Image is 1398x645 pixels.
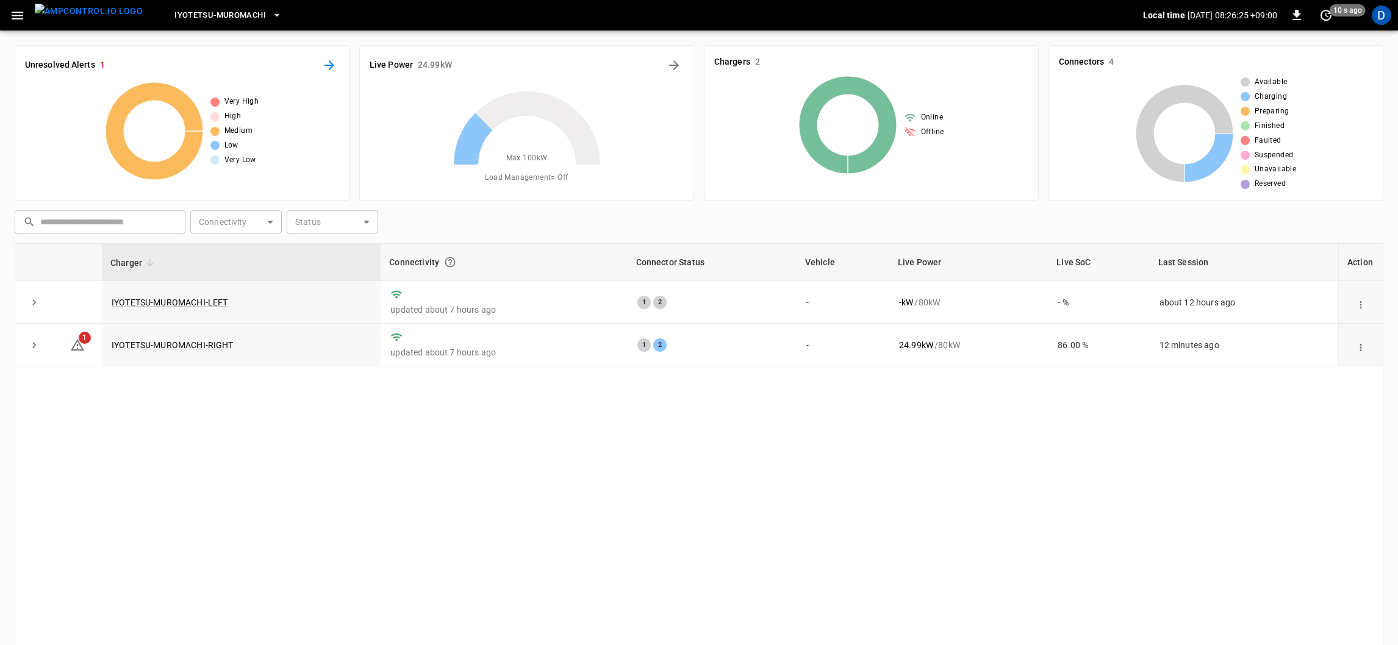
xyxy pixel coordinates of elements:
span: Unavailable [1255,163,1296,176]
span: Medium [224,125,253,137]
th: Live SoC [1048,244,1149,281]
a: 1 [70,339,85,349]
span: Online [921,112,943,124]
p: [DATE] 08:26:25 +09:00 [1188,9,1277,21]
span: Low [224,140,238,152]
div: 2 [653,338,667,352]
div: profile-icon [1372,5,1391,25]
div: action cell options [1352,296,1369,308]
a: IYOTETSU-MUROMACHI-LEFT [112,298,228,307]
th: Vehicle [797,244,889,281]
span: Very Low [224,154,256,166]
td: about 12 hours ago [1150,281,1338,324]
th: Action [1338,244,1383,281]
span: Suspended [1255,149,1294,162]
span: Reserved [1255,178,1286,190]
p: Local time [1143,9,1185,21]
h6: Connectors [1059,55,1104,69]
button: Energy Overview [664,55,684,75]
p: - kW [899,296,913,308]
span: Offline [921,126,944,138]
h6: 4 [1109,55,1114,69]
h6: Chargers [714,55,750,69]
p: updated about 7 hours ago [390,304,617,316]
span: Available [1255,76,1288,88]
span: Iyotetsu-Muromachi [174,9,266,23]
div: action cell options [1352,339,1369,351]
a: IYOTETSU-MUROMACHI-RIGHT [112,340,234,350]
td: 12 minutes ago [1150,324,1338,366]
span: Faulted [1255,135,1281,147]
span: Max. 100 kW [506,152,548,165]
span: Finished [1255,120,1285,132]
button: Iyotetsu-Muromachi [170,4,287,27]
p: 24.99 kW [899,339,933,351]
span: Very High [224,96,259,108]
span: Charger [110,255,158,270]
button: All Alerts [320,55,339,75]
div: 1 [637,338,651,352]
div: 2 [653,296,667,309]
h6: 1 [100,59,105,72]
h6: Unresolved Alerts [25,59,95,72]
th: Live Power [889,244,1048,281]
span: High [224,110,242,123]
span: Charging [1255,91,1287,103]
div: Connectivity [389,251,618,273]
button: set refresh interval [1316,5,1336,25]
button: expand row [25,336,43,354]
span: 10 s ago [1330,4,1366,16]
h6: 2 [755,55,760,69]
h6: Live Power [370,59,413,72]
td: - % [1048,281,1149,324]
td: 86.00 % [1048,324,1149,366]
div: 1 [637,296,651,309]
button: expand row [25,293,43,312]
span: 1 [79,332,91,344]
th: Connector Status [628,244,797,281]
td: - [797,324,889,366]
th: Last Session [1150,244,1338,281]
span: Load Management = Off [485,172,568,184]
span: Preparing [1255,105,1289,118]
div: / 80 kW [899,296,1038,308]
h6: 24.99 kW [418,59,452,72]
td: - [797,281,889,324]
p: updated about 7 hours ago [390,346,617,358]
img: ampcontrol.io logo [35,4,143,19]
div: / 80 kW [899,339,1038,351]
button: Connection between the charger and our software. [439,251,461,273]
